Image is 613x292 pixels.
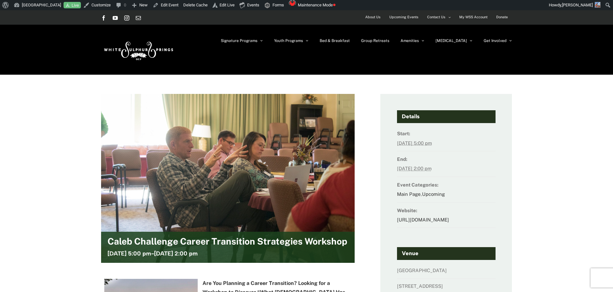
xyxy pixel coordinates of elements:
nav: Main Menu [221,25,512,57]
dt: Start: [397,129,496,138]
abbr: 2025-11-07 [397,140,432,146]
a: Bed & Breakfast [320,25,350,57]
span: My WSS Account [459,13,488,22]
h4: Details [397,110,496,123]
dd: , [397,189,496,202]
a: Group Retreats [361,25,389,57]
a: Contact Us [423,10,455,24]
span: [DATE] 2:00 pm [154,250,198,257]
a: Youth Programs [274,25,308,57]
span: Bed & Breakfast [320,39,350,43]
a: Upcoming [422,191,445,197]
a: About Us [361,10,385,24]
a: Upcoming Events [385,10,423,24]
dt: Event Categories: [397,180,496,189]
span: Signature Programs [221,39,257,43]
span: Contact Us [427,13,445,22]
span: [DATE] 5:00 pm [108,250,151,257]
a: Live [64,2,81,9]
h3: - [108,249,198,258]
span: Youth Programs [274,39,303,43]
a: Signature Programs [221,25,263,57]
a: Donate [492,10,512,24]
span: [MEDICAL_DATA] [436,39,467,43]
span: Donate [496,13,508,22]
abbr: 2025-11-09 [397,166,432,171]
img: SusannePappal-66x66.jpg [595,2,600,8]
a: Get Involved [484,25,512,57]
nav: Secondary Menu [361,10,512,24]
span: [STREET_ADDRESS] [397,283,443,289]
dt: End: [397,154,496,164]
span: Upcoming Events [389,13,419,22]
span: [PERSON_NAME] [562,3,593,7]
h2: Caleb Challenge Career Transition Strategies Workshop [108,237,347,249]
span: Amenities [401,39,419,43]
img: White Sulphur Springs Logo [101,35,175,65]
span: Group Retreats [361,39,389,43]
span: About Us [365,13,381,22]
a: [URL][DOMAIN_NAME] [397,217,449,222]
span: Get Involved [484,39,506,43]
dd: [GEOGRAPHIC_DATA] [397,266,496,279]
h4: Venue [397,247,496,260]
a: [MEDICAL_DATA] [436,25,472,57]
a: Amenities [401,25,424,57]
dt: Website: [397,206,496,215]
a: My WSS Account [455,10,492,24]
a: Main Page [397,191,421,197]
